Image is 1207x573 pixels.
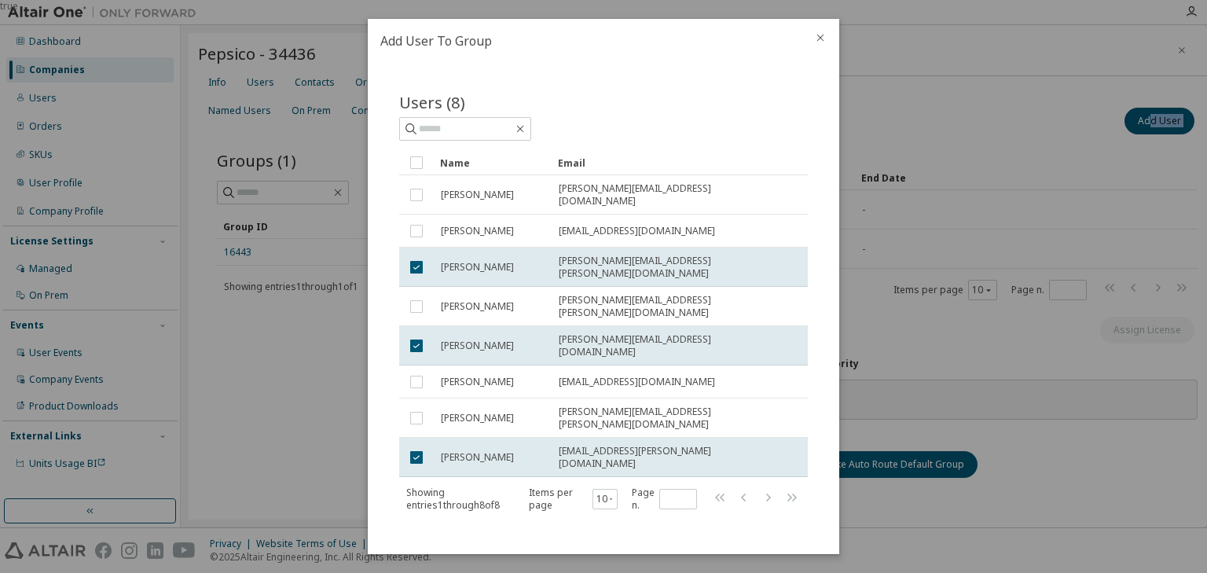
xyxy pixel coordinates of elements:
[559,333,780,358] span: [PERSON_NAME][EMAIL_ADDRESS][DOMAIN_NAME]
[558,150,781,175] div: Email
[596,493,615,505] button: 10
[399,91,465,113] span: Users (8)
[399,553,476,565] span: Date Restrictions
[559,255,780,280] span: [PERSON_NAME][EMAIL_ADDRESS][PERSON_NAME][DOMAIN_NAME]
[441,189,514,201] span: [PERSON_NAME]
[559,182,780,208] span: [PERSON_NAME][EMAIL_ADDRESS][DOMAIN_NAME]
[632,487,697,512] span: Page n.
[368,19,802,63] h2: Add User To Group
[441,451,514,464] span: [PERSON_NAME]
[441,261,514,274] span: [PERSON_NAME]
[559,406,780,431] span: [PERSON_NAME][EMAIL_ADDRESS][PERSON_NAME][DOMAIN_NAME]
[441,412,514,424] span: [PERSON_NAME]
[559,445,780,470] span: [EMAIL_ADDRESS][PERSON_NAME][DOMAIN_NAME]
[441,376,514,388] span: [PERSON_NAME]
[441,300,514,313] span: [PERSON_NAME]
[440,150,545,175] div: Name
[529,487,618,512] span: Items per page
[559,294,780,319] span: [PERSON_NAME][EMAIL_ADDRESS][PERSON_NAME][DOMAIN_NAME]
[406,486,500,512] span: Showing entries 1 through 8 of 8
[441,225,514,237] span: [PERSON_NAME]
[559,376,715,388] span: [EMAIL_ADDRESS][DOMAIN_NAME]
[814,31,827,44] button: close
[441,340,514,352] span: [PERSON_NAME]
[559,225,715,237] span: [EMAIL_ADDRESS][DOMAIN_NAME]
